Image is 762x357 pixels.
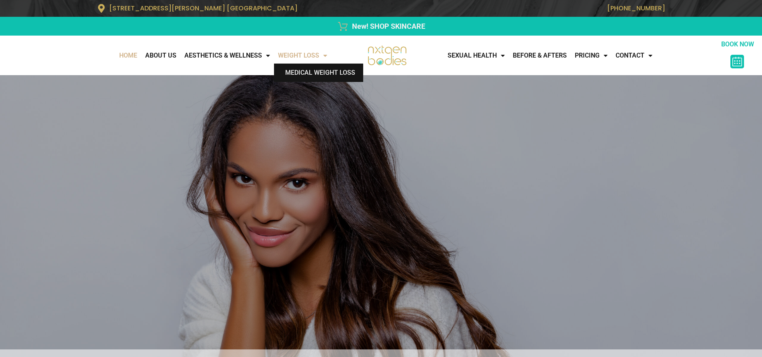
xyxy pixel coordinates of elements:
[97,21,665,32] a: New! SHOP SKINCARE
[109,4,298,13] span: [STREET_ADDRESS][PERSON_NAME] [GEOGRAPHIC_DATA]
[115,48,141,64] a: Home
[717,40,758,49] p: BOOK NOW
[274,64,363,82] ul: WEIGHT LOSS
[141,48,180,64] a: About Us
[612,48,656,64] a: CONTACT
[350,21,425,32] span: New! SHOP SKINCARE
[180,48,274,64] a: AESTHETICS & WELLNESS
[274,64,363,82] a: Medical Weight Loss
[444,48,717,64] nav: Menu
[509,48,571,64] a: Before & Afters
[571,48,612,64] a: Pricing
[444,48,509,64] a: Sexual Health
[385,4,665,12] p: [PHONE_NUMBER]
[274,48,331,64] a: WEIGHT LOSS
[4,48,331,64] nav: Menu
